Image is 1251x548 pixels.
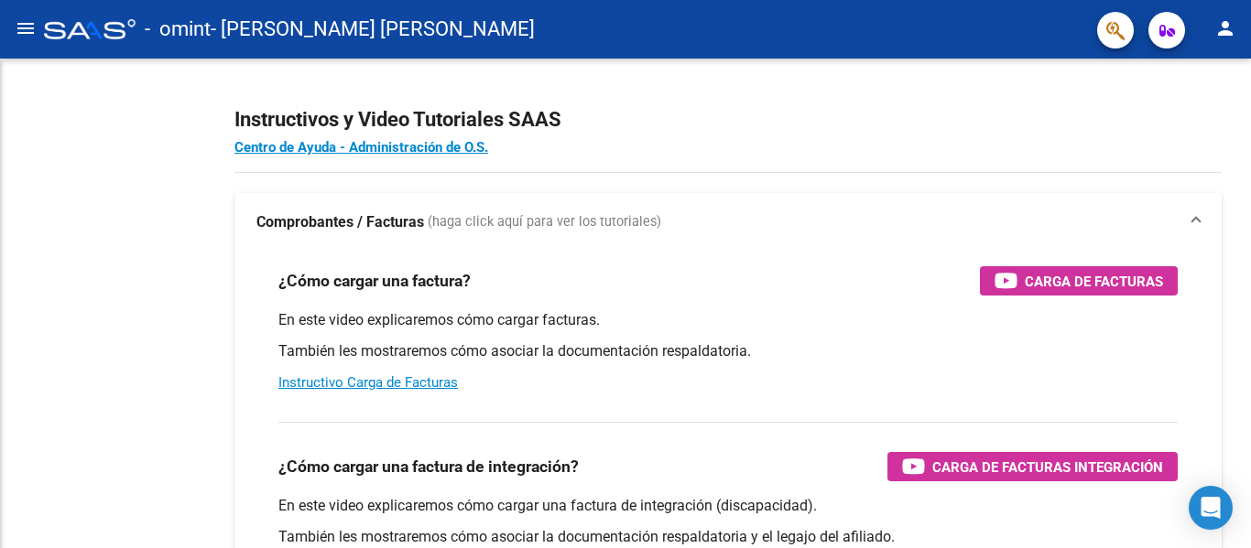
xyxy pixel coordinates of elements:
p: También les mostraremos cómo asociar la documentación respaldatoria y el legajo del afiliado. [278,527,1178,547]
button: Carga de Facturas [980,266,1178,295]
span: Carga de Facturas Integración [932,456,1163,478]
a: Centro de Ayuda - Administración de O.S. [234,139,488,156]
strong: Comprobantes / Facturas [256,212,424,232]
h3: ¿Cómo cargar una factura? [278,268,471,294]
mat-icon: menu [15,17,37,39]
a: Instructivo Carga de Facturas [278,374,458,391]
h3: ¿Cómo cargar una factura de integración? [278,454,579,479]
h2: Instructivos y Video Tutoriales SAAS [234,102,1222,137]
span: (haga click aquí para ver los tutoriales) [428,212,661,232]
p: En este video explicaremos cómo cargar facturas. [278,310,1178,330]
button: Carga de Facturas Integración [887,452,1178,481]
span: Carga de Facturas [1025,270,1163,293]
mat-expansion-panel-header: Comprobantes / Facturas (haga click aquí para ver los tutoriales) [234,193,1222,252]
div: Open Intercom Messenger [1189,486,1233,530]
span: - omint [145,9,211,49]
mat-icon: person [1214,17,1236,39]
span: - [PERSON_NAME] [PERSON_NAME] [211,9,535,49]
p: En este video explicaremos cómo cargar una factura de integración (discapacidad). [278,496,1178,516]
p: También les mostraremos cómo asociar la documentación respaldatoria. [278,341,1178,361]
